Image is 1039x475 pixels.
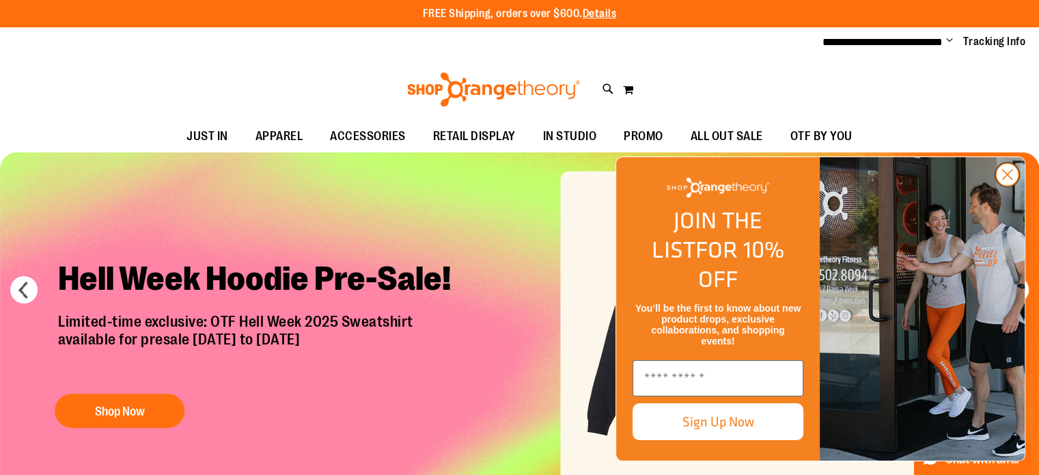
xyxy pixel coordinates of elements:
button: Shop Now [55,394,184,428]
span: JOIN THE LIST [652,203,762,267]
span: PROMO [624,121,663,152]
div: FLYOUT Form [602,143,1039,475]
span: ACCESSORIES [330,121,406,152]
input: Enter email [633,360,803,396]
span: You’ll be the first to know about new product drops, exclusive collaborations, and shopping events! [635,303,801,347]
img: Shop Orangetheory [667,178,769,198]
span: ALL OUT SALE [691,121,763,152]
a: Tracking Info [963,34,1026,49]
button: Sign Up Now [633,403,803,440]
a: Details [583,8,617,20]
span: APPAREL [255,121,303,152]
button: Account menu [946,35,953,49]
p: FREE Shipping, orders over $600. [423,6,617,22]
h2: Hell Week Hoodie Pre-Sale! [48,248,475,313]
span: FOR 10% OFF [695,232,784,296]
span: JUST IN [186,121,228,152]
img: Shop Orangtheory [820,157,1025,461]
button: prev [10,276,38,303]
span: RETAIL DISPLAY [433,121,516,152]
span: IN STUDIO [543,121,597,152]
button: Close dialog [995,162,1020,187]
img: Shop Orangetheory [405,72,582,107]
span: OTF BY YOU [790,121,853,152]
p: Limited-time exclusive: OTF Hell Week 2025 Sweatshirt available for presale [DATE] to [DATE] [48,313,475,380]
